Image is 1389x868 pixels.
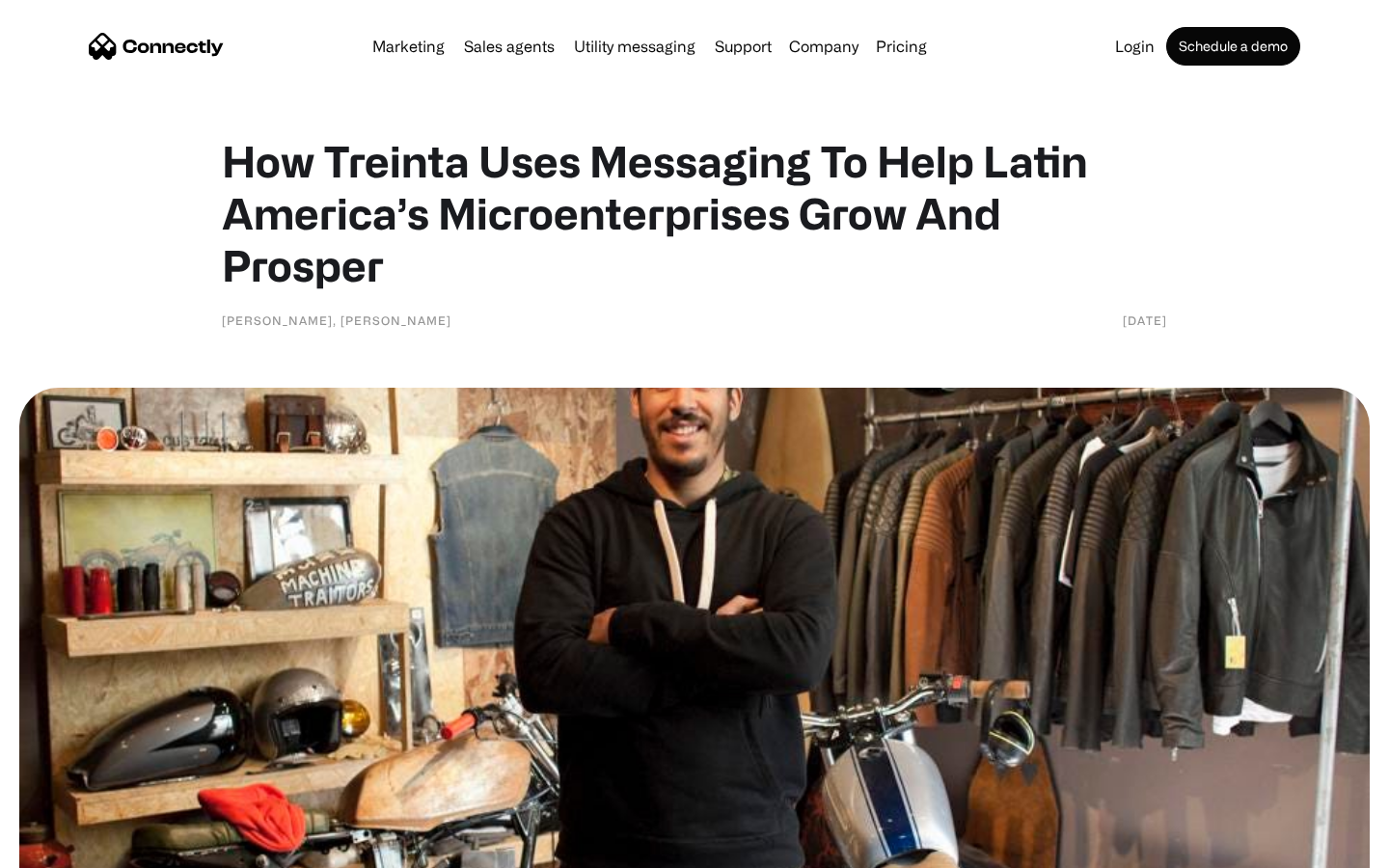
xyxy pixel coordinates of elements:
a: Schedule a demo [1166,27,1300,66]
div: [DATE] [1123,311,1167,330]
div: Company [789,33,858,60]
a: Utility messaging [566,39,703,54]
a: Pricing [868,39,935,54]
a: Support [707,39,779,54]
ul: Language list [39,834,116,861]
a: Marketing [365,39,452,54]
div: [PERSON_NAME], [PERSON_NAME] [222,311,451,330]
h1: How Treinta Uses Messaging To Help Latin America’s Microenterprises Grow And Prosper [222,135,1167,291]
a: Login [1107,39,1162,54]
aside: Language selected: English [19,834,116,861]
a: Sales agents [456,39,562,54]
